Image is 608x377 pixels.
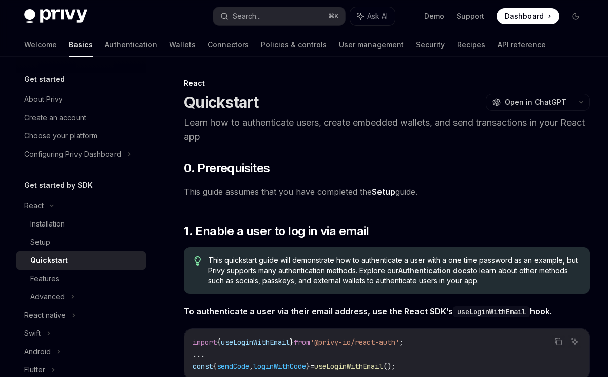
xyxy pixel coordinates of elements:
span: , [249,362,253,371]
div: Quickstart [30,254,68,267]
a: Authentication docs [398,266,471,275]
a: API reference [498,32,546,57]
a: Security [416,32,445,57]
a: Demo [424,11,444,21]
span: 1. Enable a user to log in via email [184,223,369,239]
div: React native [24,309,66,321]
div: Advanced [30,291,65,303]
img: dark logo [24,9,87,23]
span: useLoginWithEmail [221,337,290,347]
div: Features [30,273,59,285]
strong: To authenticate a user via their email address, use the React SDK’s hook. [184,306,552,316]
code: useLoginWithEmail [453,306,530,317]
span: { [217,337,221,347]
div: React [184,78,590,88]
a: Installation [16,215,146,233]
a: Quickstart [16,251,146,270]
h5: Get started [24,73,65,85]
div: Create an account [24,111,86,124]
svg: Tip [194,256,201,266]
span: '@privy-io/react-auth' [310,337,399,347]
div: Android [24,346,51,358]
span: const [193,362,213,371]
a: Welcome [24,32,57,57]
a: Authentication [105,32,157,57]
button: Ask AI [350,7,395,25]
div: Search... [233,10,261,22]
a: Basics [69,32,93,57]
button: Copy the contents from the code block [552,335,565,348]
button: Search...⌘K [213,7,345,25]
h5: Get started by SDK [24,179,93,192]
div: About Privy [24,93,63,105]
a: Setup [16,233,146,251]
span: import [193,337,217,347]
a: Recipes [457,32,485,57]
span: Ask AI [367,11,388,21]
a: Choose your platform [16,127,146,145]
div: Swift [24,327,41,340]
a: Connectors [208,32,249,57]
span: useLoginWithEmail [314,362,383,371]
div: Configuring Privy Dashboard [24,148,121,160]
span: from [294,337,310,347]
button: Ask AI [568,335,581,348]
span: Open in ChatGPT [505,97,566,107]
span: loginWithCode [253,362,306,371]
div: React [24,200,44,212]
div: Choose your platform [24,130,97,142]
div: Flutter [24,364,45,376]
a: Support [457,11,484,21]
a: Setup [372,186,395,197]
span: (); [383,362,395,371]
span: ... [193,350,205,359]
button: Toggle dark mode [567,8,584,24]
button: Open in ChatGPT [486,94,573,111]
span: This guide assumes that you have completed the guide. [184,184,590,199]
span: } [306,362,310,371]
div: Setup [30,236,50,248]
h1: Quickstart [184,93,259,111]
span: sendCode [217,362,249,371]
span: 0. Prerequisites [184,160,270,176]
a: Create an account [16,108,146,127]
span: = [310,362,314,371]
a: Policies & controls [261,32,327,57]
a: About Privy [16,90,146,108]
span: } [290,337,294,347]
span: Dashboard [505,11,544,21]
span: { [213,362,217,371]
div: Installation [30,218,65,230]
span: ⌘ K [328,12,339,20]
a: User management [339,32,404,57]
a: Features [16,270,146,288]
span: ; [399,337,403,347]
a: Dashboard [497,8,559,24]
span: This quickstart guide will demonstrate how to authenticate a user with a one time password as an ... [208,255,580,286]
p: Learn how to authenticate users, create embedded wallets, and send transactions in your React app [184,116,590,144]
a: Wallets [169,32,196,57]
